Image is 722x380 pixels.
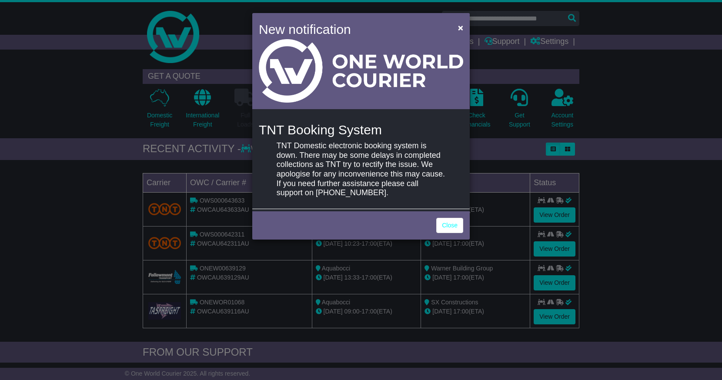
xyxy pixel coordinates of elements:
p: TNT Domestic electronic booking system is down. There may be some delays in completed collections... [277,141,445,198]
span: × [458,23,463,33]
button: Close [454,19,468,37]
h4: New notification [259,20,445,39]
img: Light [259,39,463,103]
a: Close [436,218,463,233]
h4: TNT Booking System [259,123,463,137]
